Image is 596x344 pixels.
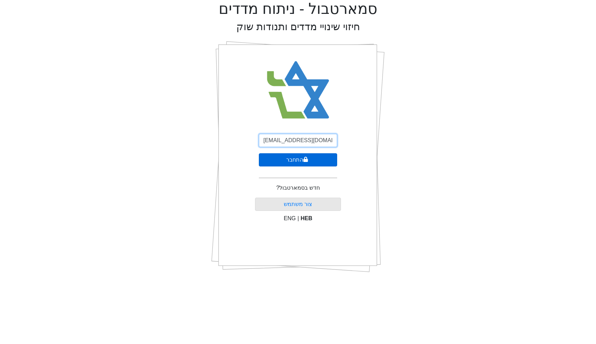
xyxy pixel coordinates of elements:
[297,215,299,221] span: |
[259,153,337,166] button: התחבר
[255,198,341,211] button: צור משתמש
[276,184,319,192] p: חדש בסמארטבול?
[259,134,337,147] input: אימייל
[261,52,336,128] img: Smart Bull
[284,201,312,207] a: צור משתמש
[301,215,313,221] span: HEB
[284,215,296,221] span: ENG
[236,21,360,33] h2: חיזוי שינויי מדדים ותנודות שוק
